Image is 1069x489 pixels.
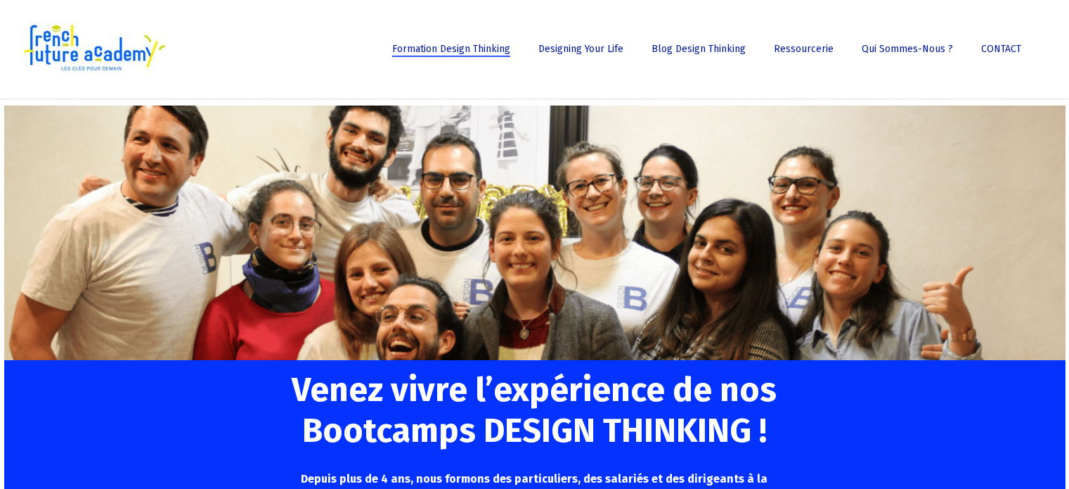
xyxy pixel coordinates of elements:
[652,43,746,55] span: Blog Design Thinking
[392,43,510,55] span: Formation Design Thinking
[862,43,953,55] span: Qui sommes-nous ?
[774,43,834,55] span: Ressourcerie
[292,369,777,451] span: Venez vivre l’expérience de nos Bootcamps DESIGN THINKING !
[855,44,960,54] a: Qui sommes-nous ?
[644,44,753,54] a: Blog Design Thinking
[20,21,168,77] img: French Future Academy
[767,44,841,54] a: Ressourcerie
[385,44,517,54] a: Formation Design Thinking
[974,44,1028,54] a: CONTACT
[531,44,630,54] a: Designing Your Life
[981,43,1021,55] span: CONTACT
[538,43,623,55] span: Designing Your Life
